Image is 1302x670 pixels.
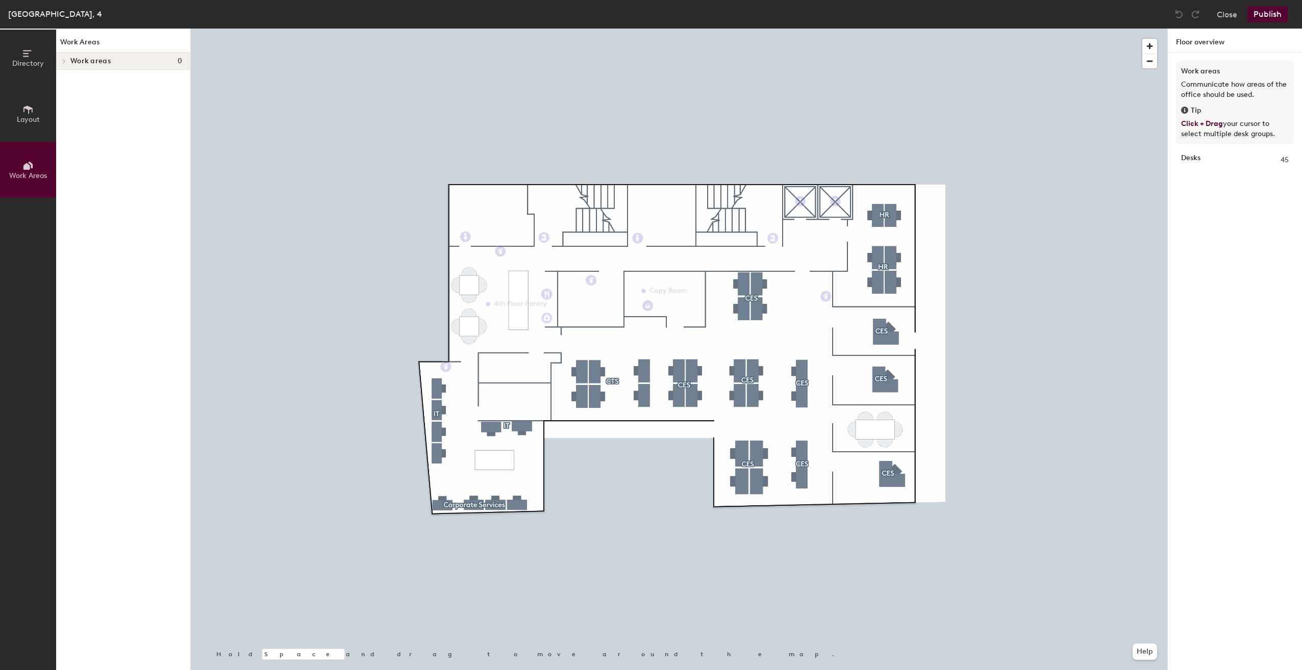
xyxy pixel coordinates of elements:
[1190,9,1200,19] img: Redo
[56,37,190,53] h1: Work Areas
[1281,154,1289,166] span: 45
[8,8,102,20] div: [GEOGRAPHIC_DATA], 4
[12,59,44,68] span: Directory
[1181,105,1289,116] div: Tip
[1181,80,1289,100] p: Communicate how areas of the office should be used.
[1247,6,1288,22] button: Publish
[1133,643,1157,660] button: Help
[17,115,40,124] span: Layout
[1174,9,1184,19] img: Undo
[1181,119,1223,128] span: Click + Drag
[1168,29,1302,53] h1: Floor overview
[1181,119,1289,139] p: your cursor to select multiple desk groups.
[70,57,111,65] span: Work areas
[9,171,47,180] span: Work Areas
[1181,154,1200,166] strong: Desks
[1217,6,1237,22] button: Close
[1181,66,1289,77] h3: Work areas
[178,57,182,65] span: 0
